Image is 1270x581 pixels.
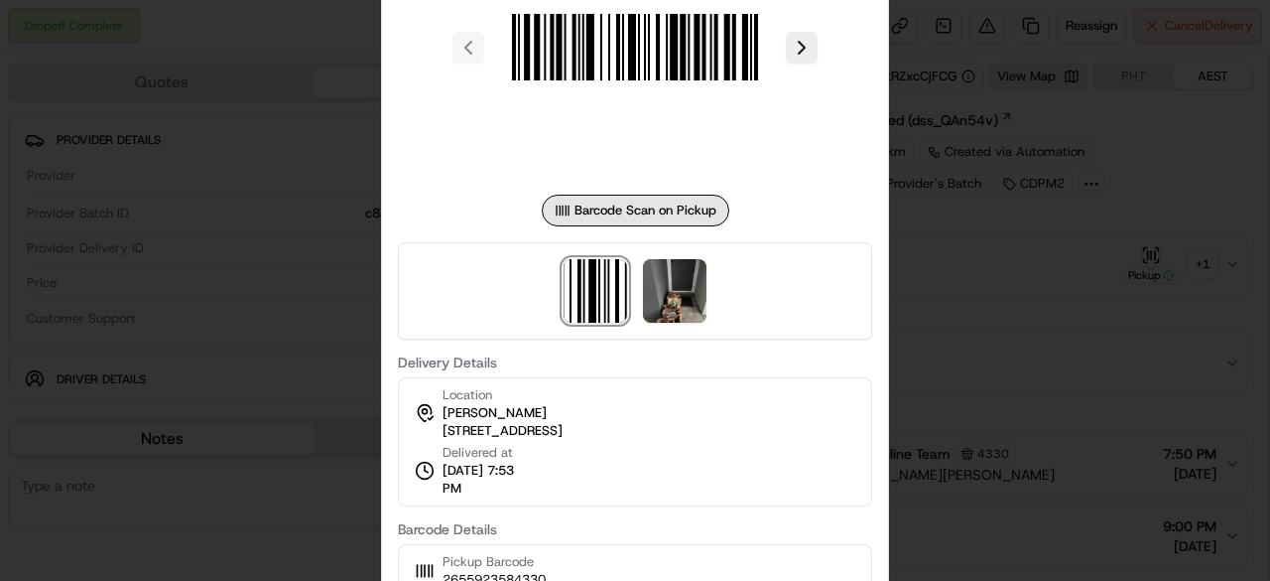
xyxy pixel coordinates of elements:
[398,356,872,369] label: Delivery Details
[643,259,706,323] img: photo_proof_of_delivery image
[564,259,627,323] img: barcode_scan_on_pickup image
[443,404,547,422] span: [PERSON_NAME]
[443,444,534,462] span: Delivered at
[542,195,729,226] div: Barcode Scan on Pickup
[443,553,546,571] span: Pickup Barcode
[443,422,563,440] span: [STREET_ADDRESS]
[443,386,492,404] span: Location
[398,522,872,536] label: Barcode Details
[443,462,534,498] span: [DATE] 7:53 PM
